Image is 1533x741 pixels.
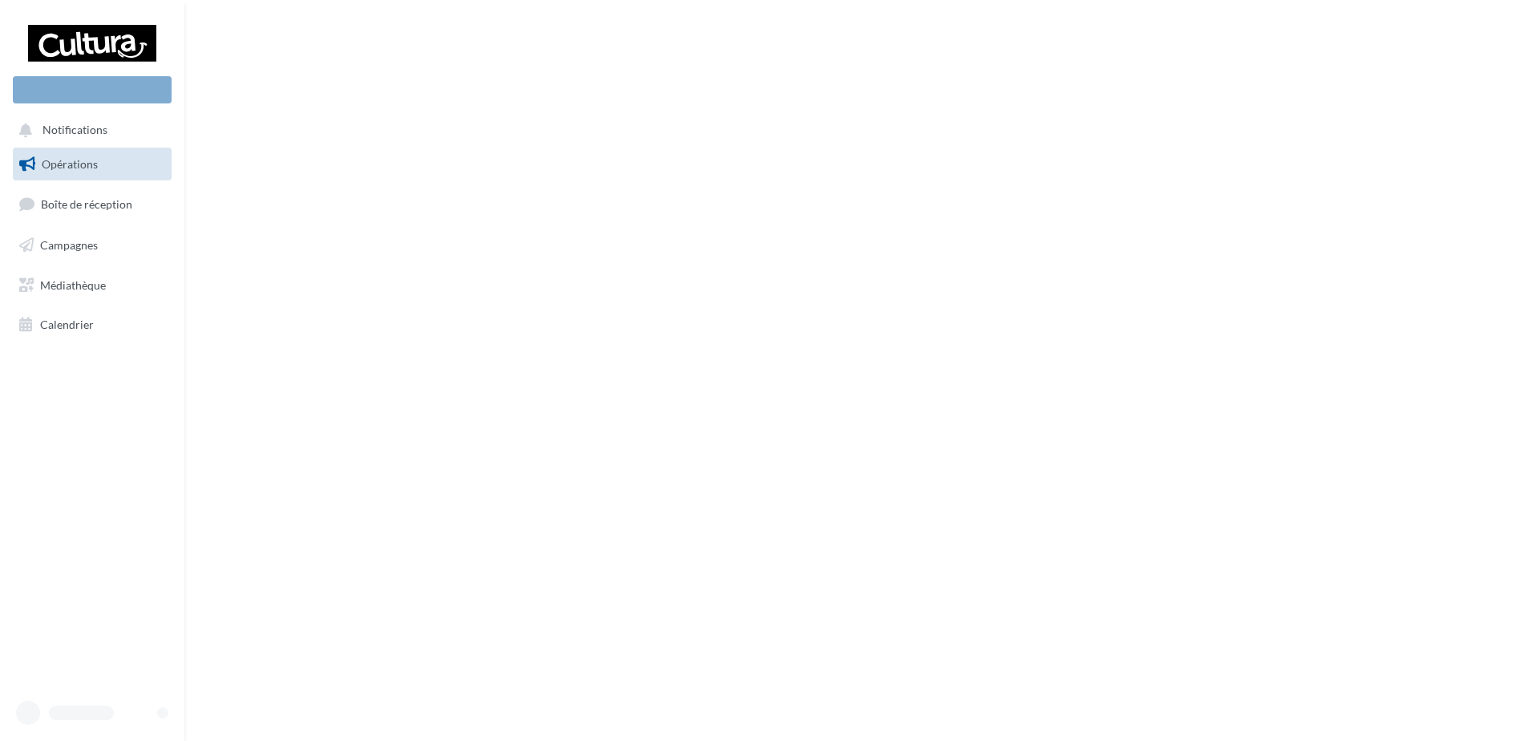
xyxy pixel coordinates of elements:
span: Médiathèque [40,277,106,291]
a: Opérations [10,148,175,181]
a: Médiathèque [10,269,175,302]
span: Campagnes [40,238,98,252]
a: Boîte de réception [10,187,175,221]
span: Boîte de réception [41,197,132,211]
span: Calendrier [40,318,94,331]
a: Calendrier [10,308,175,342]
a: Campagnes [10,229,175,262]
span: Opérations [42,157,98,171]
span: Notifications [42,123,107,137]
div: Nouvelle campagne [13,76,172,103]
